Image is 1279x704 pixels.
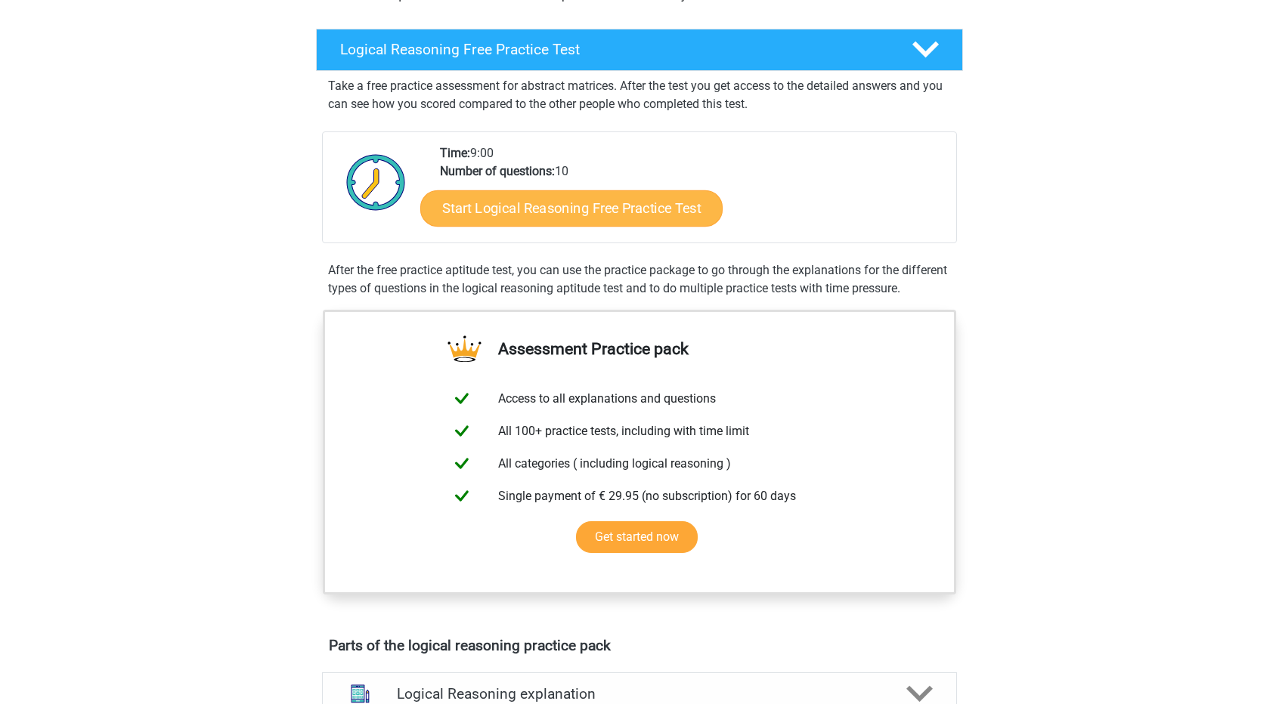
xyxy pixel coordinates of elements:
[576,521,698,553] a: Get started now
[420,190,723,226] a: Start Logical Reasoning Free Practice Test
[329,637,950,654] h4: Parts of the logical reasoning practice pack
[328,77,951,113] p: Take a free practice assessment for abstract matrices. After the test you get access to the detai...
[440,164,555,178] b: Number of questions:
[440,146,470,160] b: Time:
[340,41,887,58] h4: Logical Reasoning Free Practice Test
[322,261,957,298] div: After the free practice aptitude test, you can use the practice package to go through the explana...
[429,144,955,242] div: 9:00 10
[397,685,882,702] h4: Logical Reasoning explanation
[310,29,969,71] a: Logical Reasoning Free Practice Test
[338,144,414,220] img: Clock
